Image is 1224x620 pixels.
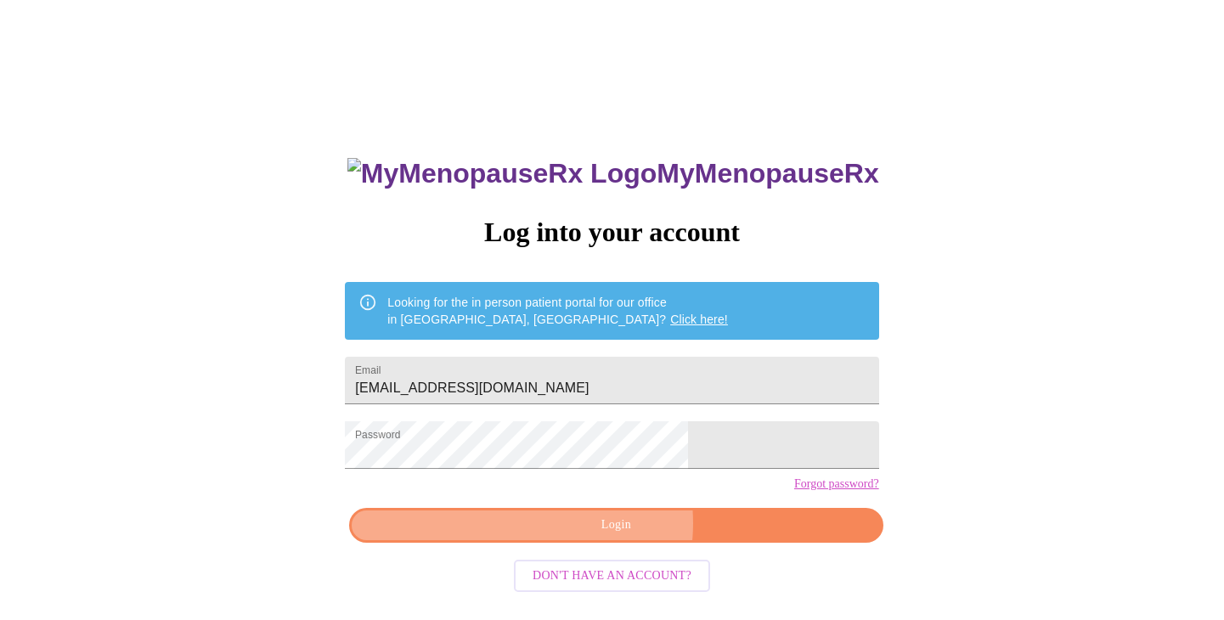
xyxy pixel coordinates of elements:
h3: Log into your account [345,217,878,248]
img: MyMenopauseRx Logo [347,158,657,189]
span: Login [369,515,863,536]
button: Don't have an account? [514,560,710,593]
a: Don't have an account? [510,566,714,581]
span: Don't have an account? [533,566,691,587]
a: Forgot password? [794,477,879,491]
h3: MyMenopauseRx [347,158,879,189]
button: Login [349,508,883,543]
a: Click here! [670,313,728,326]
div: Looking for the in person patient portal for our office in [GEOGRAPHIC_DATA], [GEOGRAPHIC_DATA]? [387,287,728,335]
